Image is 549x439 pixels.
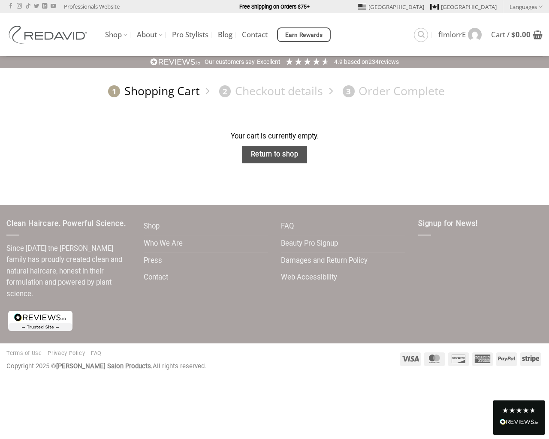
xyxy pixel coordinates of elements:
img: reviews-trust-logo-1.png [6,309,74,333]
a: Shop [105,27,127,43]
a: Who We Are [144,235,183,252]
div: Excellent [257,58,281,66]
a: Damages and Return Policy [281,253,368,269]
a: Follow on Instagram [17,3,22,9]
span: Clean Haircare. Powerful Science. [6,219,126,228]
nav: Checkout steps [6,77,543,105]
a: Follow on Facebook [8,3,13,9]
a: Contact [242,27,268,42]
a: Languages [510,0,543,13]
div: Our customers say [205,58,255,66]
img: REVIEWS.io [500,419,538,425]
a: Pro Stylists [172,27,208,42]
a: FAQ [91,350,102,356]
strong: [PERSON_NAME] Salon Products. [56,362,153,370]
a: fImlorrE [438,24,482,46]
span: 1 [108,85,120,97]
a: [GEOGRAPHIC_DATA] [430,0,497,13]
a: Search [414,28,428,42]
a: 1Shopping Cart [104,84,199,99]
a: Press [144,253,162,269]
a: Web Accessibility [281,269,337,286]
a: Shop [144,218,160,235]
a: 2Checkout details [215,84,323,99]
a: Follow on LinkedIn [42,3,47,9]
img: REVIEWS.io [150,58,201,66]
a: Beauty Pro Signup [281,235,338,252]
span: Based on [344,58,368,65]
a: View cart [491,25,543,44]
div: Read All Reviews [500,417,538,428]
a: Privacy Policy [48,350,85,356]
a: Follow on Twitter [34,3,39,9]
strong: Free Shipping on Orders $75+ [239,3,310,10]
div: 4.91 Stars [285,57,330,66]
bdi: 0.00 [511,30,531,39]
a: Blog [218,27,232,42]
span: Signup for News! [418,219,478,228]
p: Since [DATE] the [PERSON_NAME] family has proudly created clean and natural haircare, honest in t... [6,243,131,300]
span: Earn Rewards [285,30,323,40]
span: 2 [219,85,231,97]
a: Contact [144,269,168,286]
span: Cart / [491,31,531,38]
a: Earn Rewards [277,27,331,42]
div: Your cart is currently empty. [6,131,543,142]
span: $ [511,30,516,39]
a: FAQ [281,218,294,235]
span: 4.9 [334,58,344,65]
span: 234 [368,58,379,65]
span: fImlorrE [438,31,466,38]
div: Payment icons [398,351,543,366]
div: Read All Reviews [493,400,545,435]
img: REDAVID Salon Products | United States [6,26,92,44]
span: reviews [379,58,399,65]
a: About [137,27,163,43]
a: Follow on YouTube [51,3,56,9]
div: Copyright 2025 © All rights reserved. [6,361,206,372]
a: Terms of Use [6,350,42,356]
a: Return to shop [242,146,307,163]
div: 4.8 Stars [502,407,536,414]
a: [GEOGRAPHIC_DATA] [358,0,424,13]
a: Follow on TikTok [25,3,30,9]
